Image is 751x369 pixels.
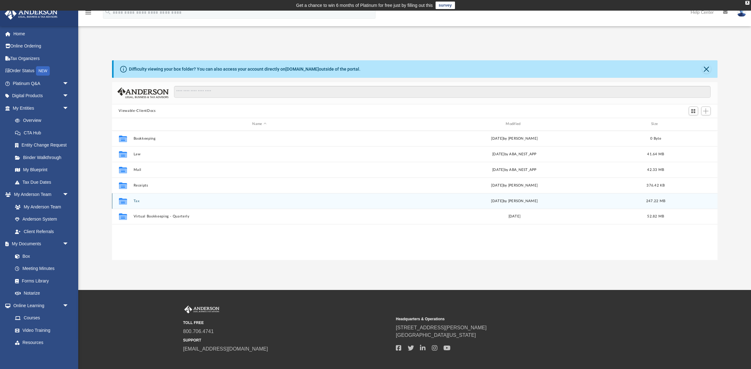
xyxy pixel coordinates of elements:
[9,127,78,139] a: CTA Hub
[133,121,385,127] div: Name
[9,139,78,152] a: Entity Change Request
[133,152,386,156] button: Law
[4,77,78,90] a: Platinum Q&Aarrow_drop_down
[133,214,386,218] button: Virtual Bookkeeping - Quarterly
[671,121,715,127] div: id
[745,1,749,5] div: close
[4,90,78,102] a: Digital Productsarrow_drop_down
[9,287,75,300] a: Notarize
[63,77,75,90] span: arrow_drop_down
[112,131,718,260] div: grid
[9,151,78,164] a: Binder Walkthrough
[4,299,75,312] a: Online Learningarrow_drop_down
[183,320,391,326] small: TOLL FREE
[105,8,111,15] i: search
[4,27,78,40] a: Home
[174,86,710,98] input: Search files and folders
[4,238,75,250] a: My Documentsarrow_drop_down
[9,114,78,127] a: Overview
[285,67,319,72] a: [DOMAIN_NAME]
[9,213,75,226] a: Anderson System
[84,12,92,16] a: menu
[647,215,664,218] span: 52.82 MB
[119,108,156,114] button: Viewable-ClientDocs
[36,66,50,76] div: NEW
[183,329,214,334] a: 800.706.4741
[643,121,668,127] div: Size
[701,107,711,115] button: Add
[183,337,391,343] small: SUPPORT
[84,9,92,16] i: menu
[646,183,665,187] span: 376.42 KB
[133,183,386,187] button: Receipts
[4,102,78,114] a: My Entitiesarrow_drop_down
[388,214,641,219] div: [DATE]
[396,316,604,322] small: Headquarters & Operations
[388,136,641,141] div: [DATE] by [PERSON_NAME]
[9,262,75,275] a: Meeting Minutes
[689,107,698,115] button: Switch to Grid View
[63,102,75,115] span: arrow_drop_down
[4,40,78,52] a: Online Ordering
[396,325,487,330] a: [STREET_ADDRESS][PERSON_NAME]
[183,346,268,352] a: [EMAIL_ADDRESS][DOMAIN_NAME]
[9,176,78,188] a: Tax Due Dates
[647,168,664,171] span: 42.33 MB
[63,238,75,251] span: arrow_drop_down
[388,121,640,127] div: Modified
[4,65,78,77] a: Order StatusNEW
[296,2,433,9] div: Get a chance to win 6 months of Platinum for free just by filling out this
[9,337,75,349] a: Resources
[63,299,75,312] span: arrow_drop_down
[133,199,386,203] button: Tax
[388,182,641,188] div: [DATE] by [PERSON_NAME]
[9,164,75,176] a: My Blueprint
[129,66,360,72] div: Difficulty viewing your box folder? You can also access your account directly on outside of the p...
[4,52,78,65] a: Tax Organizers
[3,7,59,20] img: Anderson Advisors Platinum Portal
[702,65,711,73] button: Close
[9,201,72,213] a: My Anderson Team
[133,167,386,172] button: Mail
[9,312,75,324] a: Courses
[63,188,75,201] span: arrow_drop_down
[388,167,641,172] div: [DATE] by ABA_NEST_APP
[133,136,386,140] button: Bookkeeping
[9,324,72,337] a: Video Training
[646,199,665,202] span: 247.22 MB
[9,250,72,262] a: Box
[9,225,75,238] a: Client Referrals
[115,121,130,127] div: id
[183,306,221,314] img: Anderson Advisors Platinum Portal
[9,275,72,287] a: Forms Library
[737,8,746,17] img: User Pic
[436,2,455,9] a: survey
[4,188,75,201] a: My Anderson Teamarrow_drop_down
[63,90,75,102] span: arrow_drop_down
[396,332,476,338] a: [GEOGRAPHIC_DATA][US_STATE]
[388,151,641,157] div: [DATE] by ABA_NEST_APP
[650,137,661,140] span: 0 Byte
[388,198,641,204] div: [DATE] by [PERSON_NAME]
[647,152,664,156] span: 41.64 MB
